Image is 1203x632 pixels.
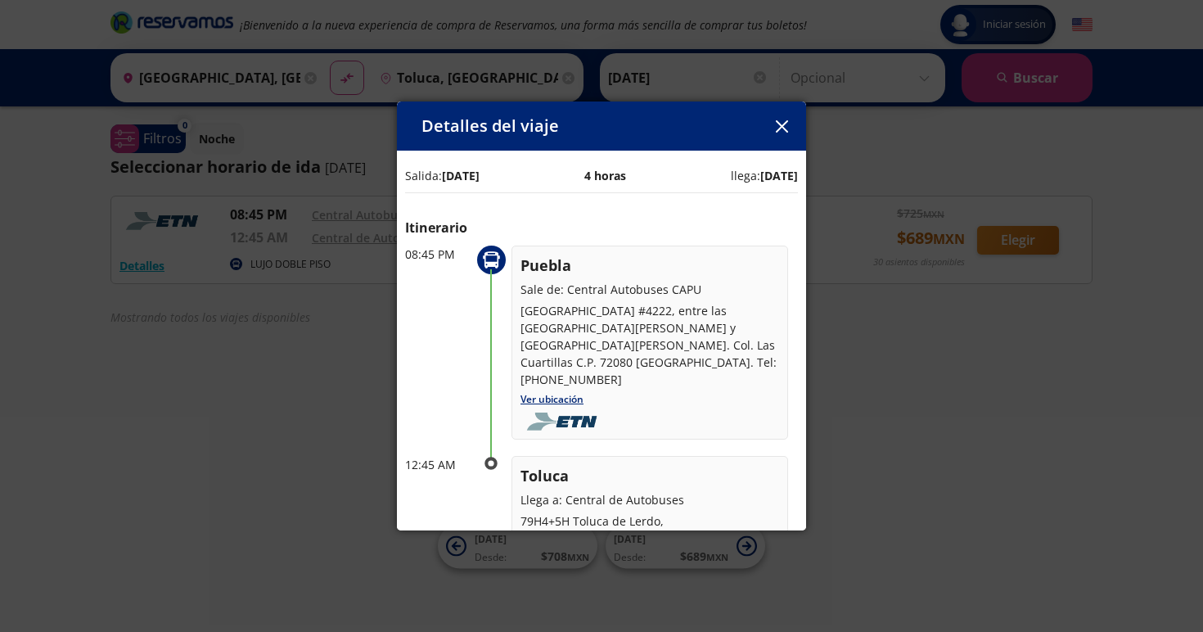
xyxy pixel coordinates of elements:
p: Toluca [520,465,779,487]
p: Llega a: Central de Autobuses [520,491,779,508]
p: Detalles del viaje [421,114,559,138]
p: 08:45 PM [405,246,471,263]
b: [DATE] [760,168,798,183]
a: Ver ubicación [520,392,583,406]
b: [DATE] [442,168,480,183]
p: Puebla [520,255,779,277]
p: llega: [731,167,798,184]
p: Itinerario [405,218,798,237]
p: Salida: [405,167,480,184]
p: 79H4+5H Toluca de Lerdo, [GEOGRAPHIC_DATA], [GEOGRAPHIC_DATA] [520,512,779,547]
img: foobar2.png [520,413,608,431]
p: 12:45 AM [405,456,471,473]
p: Sale de: Central Autobuses CAPU [520,281,779,298]
p: [GEOGRAPHIC_DATA] #4222, entre las [GEOGRAPHIC_DATA][PERSON_NAME] y [GEOGRAPHIC_DATA][PERSON_NAME... [520,302,779,388]
p: 4 horas [584,167,626,184]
